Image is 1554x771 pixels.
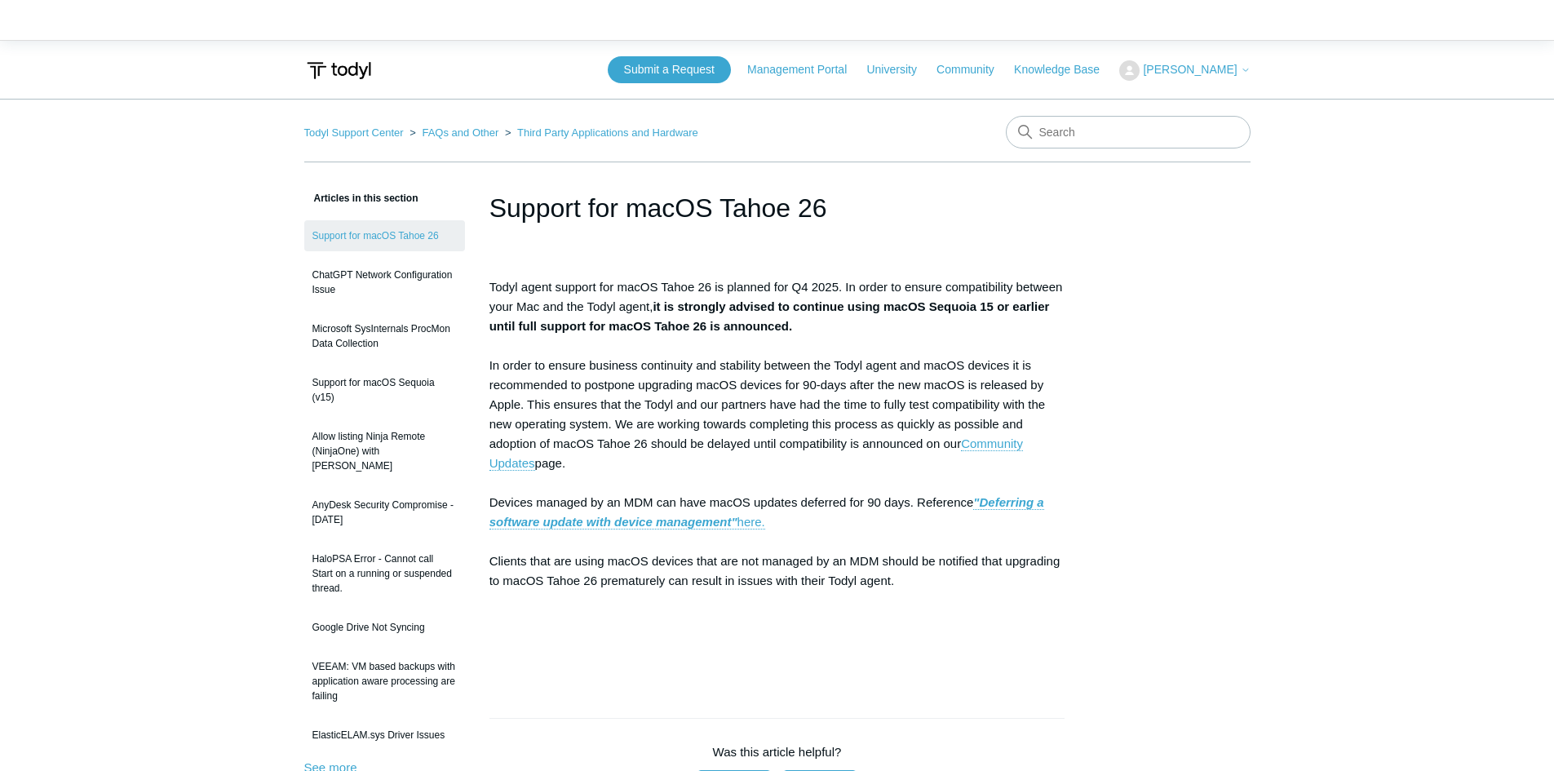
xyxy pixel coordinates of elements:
button: [PERSON_NAME] [1119,60,1250,81]
a: HaloPSA Error - Cannot call Start on a running or suspended thread. [304,543,465,604]
a: Knowledge Base [1014,61,1116,78]
a: Third Party Applications and Hardware [517,126,698,139]
a: ElasticELAM.sys Driver Issues [304,720,465,751]
span: [PERSON_NAME] [1143,63,1237,76]
a: Google Drive Not Syncing [304,612,465,643]
span: Articles in this section [304,193,418,204]
img: Todyl Support Center Help Center home page [304,55,374,86]
h1: Support for macOS Tahoe 26 [489,188,1065,228]
a: Allow listing Ninja Remote (NinjaOne) with [PERSON_NAME] [304,421,465,481]
a: Support for macOS Tahoe 26 [304,220,465,251]
li: Todyl Support Center [304,126,407,139]
span: Was this article helpful? [713,745,842,759]
a: Submit a Request [608,56,731,83]
a: ChatGPT Network Configuration Issue [304,259,465,305]
a: University [866,61,932,78]
a: VEEAM: VM based backups with application aware processing are failing [304,651,465,711]
input: Search [1006,116,1251,148]
a: Management Portal [747,61,863,78]
p: Todyl agent support for macOS Tahoe 26 is planned for Q4 2025. In order to ensure compatibility b... [489,277,1065,669]
a: Community [936,61,1011,78]
a: Support for macOS Sequoia (v15) [304,367,465,413]
a: Microsoft SysInternals ProcMon Data Collection [304,313,465,359]
strong: it is strongly advised to continue using macOS Sequoia 15 or earlier until full support for macOS... [489,299,1050,333]
li: FAQs and Other [406,126,502,139]
a: Todyl Support Center [304,126,404,139]
li: Third Party Applications and Hardware [502,126,698,139]
a: AnyDesk Security Compromise - [DATE] [304,490,465,535]
a: FAQs and Other [422,126,498,139]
